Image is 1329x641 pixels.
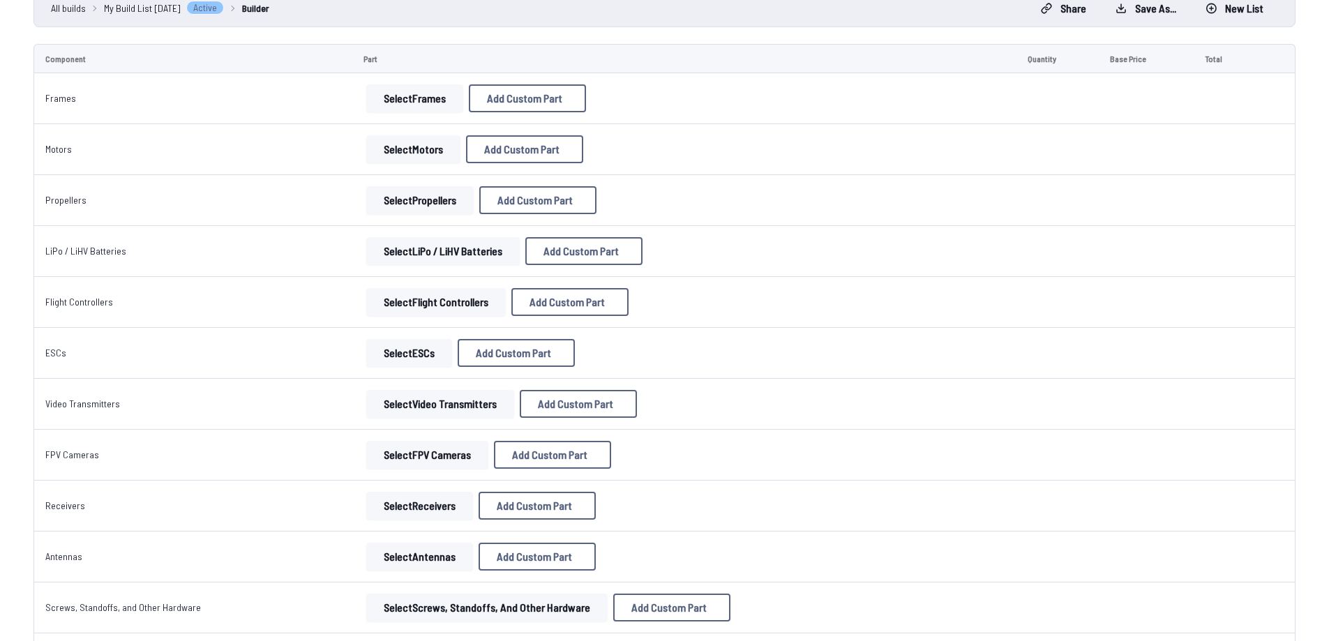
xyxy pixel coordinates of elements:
[530,296,605,308] span: Add Custom Part
[363,390,517,418] a: SelectVideo Transmitters
[363,237,523,265] a: SelectLiPo / LiHV Batteries
[366,594,608,621] button: SelectScrews, Standoffs, and Other Hardware
[525,237,643,265] button: Add Custom Part
[497,195,573,206] span: Add Custom Part
[497,500,572,511] span: Add Custom Part
[363,288,509,316] a: SelectFlight Controllers
[366,84,463,112] button: SelectFrames
[476,347,551,359] span: Add Custom Part
[469,84,586,112] button: Add Custom Part
[613,594,730,621] button: Add Custom Part
[366,543,473,571] button: SelectAntennas
[45,92,76,104] a: Frames
[45,194,87,206] a: Propellers
[242,1,269,15] a: Builder
[363,186,476,214] a: SelectPropellers
[479,186,596,214] button: Add Custom Part
[45,601,201,613] a: Screws, Standoffs, and Other Hardware
[45,245,126,257] a: LiPo / LiHV Batteries
[45,296,113,308] a: Flight Controllers
[33,44,352,73] td: Component
[366,339,452,367] button: SelectESCs
[363,594,610,621] a: SelectScrews, Standoffs, and Other Hardware
[45,550,82,562] a: Antennas
[538,398,613,409] span: Add Custom Part
[479,492,596,520] button: Add Custom Part
[363,339,455,367] a: SelectESCs
[45,448,99,460] a: FPV Cameras
[366,390,514,418] button: SelectVideo Transmitters
[484,144,560,155] span: Add Custom Part
[366,135,460,163] button: SelectMotors
[45,347,66,359] a: ESCs
[363,135,463,163] a: SelectMotors
[512,449,587,460] span: Add Custom Part
[487,93,562,104] span: Add Custom Part
[363,543,476,571] a: SelectAntennas
[104,1,224,15] a: My Build List [DATE]Active
[104,1,181,15] span: My Build List [DATE]
[366,441,488,469] button: SelectFPV Cameras
[366,492,473,520] button: SelectReceivers
[363,441,491,469] a: SelectFPV Cameras
[363,492,476,520] a: SelectReceivers
[366,237,520,265] button: SelectLiPo / LiHV Batteries
[1194,44,1258,73] td: Total
[466,135,583,163] button: Add Custom Part
[45,143,72,155] a: Motors
[458,339,575,367] button: Add Custom Part
[1099,44,1194,73] td: Base Price
[497,551,572,562] span: Add Custom Part
[511,288,629,316] button: Add Custom Part
[543,246,619,257] span: Add Custom Part
[51,1,86,15] a: All builds
[631,602,707,613] span: Add Custom Part
[479,543,596,571] button: Add Custom Part
[45,499,85,511] a: Receivers
[366,186,474,214] button: SelectPropellers
[363,84,466,112] a: SelectFrames
[45,398,120,409] a: Video Transmitters
[352,44,1016,73] td: Part
[494,441,611,469] button: Add Custom Part
[520,390,637,418] button: Add Custom Part
[186,1,224,15] span: Active
[366,288,506,316] button: SelectFlight Controllers
[1016,44,1099,73] td: Quantity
